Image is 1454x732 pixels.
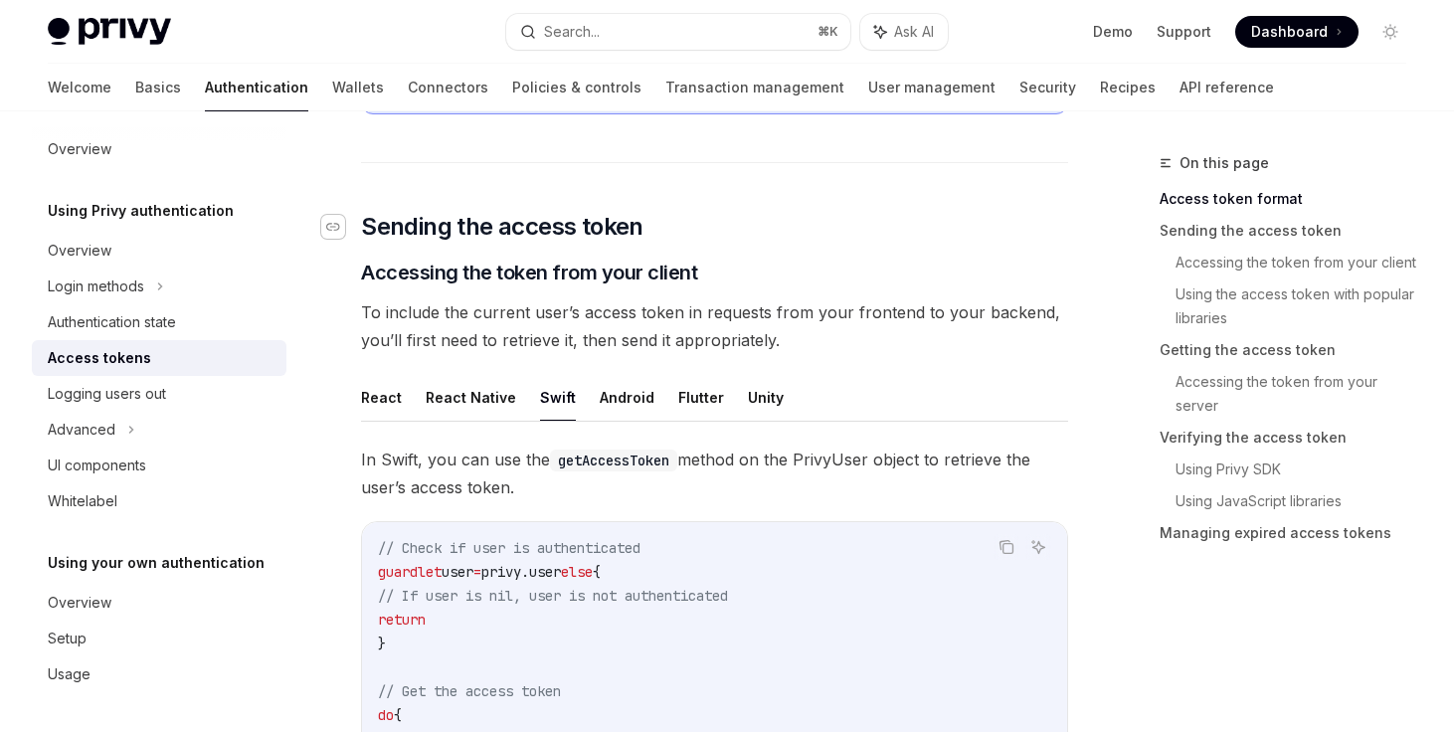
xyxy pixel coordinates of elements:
[860,14,948,50] button: Ask AI
[48,239,111,263] div: Overview
[205,64,308,111] a: Authentication
[361,259,697,286] span: Accessing the token from your client
[32,585,286,621] a: Overview
[48,591,111,615] div: Overview
[550,450,677,471] code: getAccessToken
[506,14,851,50] button: Search...⌘K
[540,374,576,421] button: Swift
[473,563,481,581] span: =
[378,635,386,652] span: }
[48,199,234,223] h5: Using Privy authentication
[32,340,286,376] a: Access tokens
[32,448,286,483] a: UI components
[1251,22,1328,42] span: Dashboard
[378,539,640,557] span: // Check if user is authenticated
[1025,534,1051,560] button: Ask AI
[378,682,561,700] span: // Get the access token
[32,376,286,412] a: Logging users out
[868,64,996,111] a: User management
[361,211,643,243] span: Sending the access token
[1176,485,1422,517] a: Using JavaScript libraries
[32,656,286,692] a: Usage
[544,20,600,44] div: Search...
[48,627,87,650] div: Setup
[378,563,418,581] span: guard
[48,418,115,442] div: Advanced
[48,18,171,46] img: light logo
[1019,64,1076,111] a: Security
[561,563,593,581] span: else
[600,374,654,421] button: Android
[378,611,426,629] span: return
[512,64,641,111] a: Policies & controls
[1176,366,1422,422] a: Accessing the token from your server
[1180,64,1274,111] a: API reference
[1160,517,1422,549] a: Managing expired access tokens
[1160,215,1422,247] a: Sending the access token
[748,374,784,421] button: Unity
[48,489,117,513] div: Whitelabel
[994,534,1019,560] button: Copy the contents from the code block
[48,662,91,686] div: Usage
[1374,16,1406,48] button: Toggle dark mode
[1176,454,1422,485] a: Using Privy SDK
[48,454,146,477] div: UI components
[48,346,151,370] div: Access tokens
[32,483,286,519] a: Whitelabel
[48,137,111,161] div: Overview
[1176,247,1422,278] a: Accessing the token from your client
[1176,278,1422,334] a: Using the access token with popular libraries
[1157,22,1211,42] a: Support
[361,374,402,421] button: React
[481,563,561,581] span: privy.user
[48,64,111,111] a: Welcome
[408,64,488,111] a: Connectors
[418,563,442,581] span: let
[361,298,1068,354] span: To include the current user’s access token in requests from your frontend to your backend, you’ll...
[48,310,176,334] div: Authentication state
[665,64,844,111] a: Transaction management
[48,551,265,575] h5: Using your own authentication
[332,64,384,111] a: Wallets
[818,24,838,40] span: ⌘ K
[32,131,286,167] a: Overview
[678,374,724,421] button: Flutter
[378,706,394,724] span: do
[32,233,286,269] a: Overview
[48,382,166,406] div: Logging users out
[1160,422,1422,454] a: Verifying the access token
[135,64,181,111] a: Basics
[32,621,286,656] a: Setup
[1160,334,1422,366] a: Getting the access token
[1160,183,1422,215] a: Access token format
[378,587,728,605] span: // If user is nil, user is not authenticated
[1180,151,1269,175] span: On this page
[1093,22,1133,42] a: Demo
[32,304,286,340] a: Authentication state
[48,274,144,298] div: Login methods
[321,211,361,243] a: Navigate to header
[1235,16,1359,48] a: Dashboard
[1100,64,1156,111] a: Recipes
[394,706,402,724] span: {
[593,563,601,581] span: {
[894,22,934,42] span: Ask AI
[361,446,1068,501] span: In Swift, you can use the method on the PrivyUser object to retrieve the user’s access token.
[442,563,473,581] span: user
[426,374,516,421] button: React Native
